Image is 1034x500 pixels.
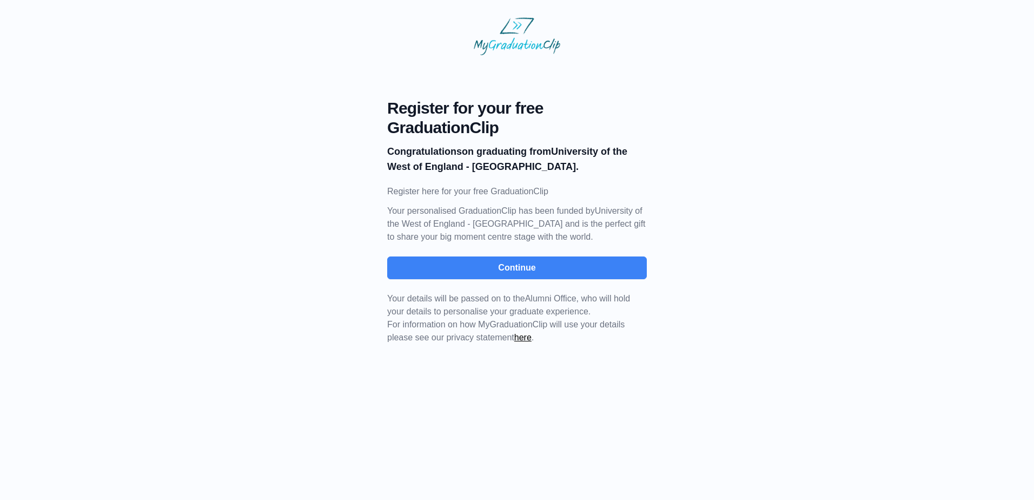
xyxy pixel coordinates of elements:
[387,205,647,244] p: Your personalised GraduationClip has been funded by University of the West of England - [GEOGRAPH...
[387,146,462,157] b: Congratulations
[387,144,647,174] p: on graduating from University of the West of England - [GEOGRAPHIC_DATA].
[387,294,630,316] span: Your details will be passed on to the , who will hold your details to personalise your graduate e...
[387,118,647,137] span: GraduationClip
[387,256,647,279] button: Continue
[387,98,647,118] span: Register for your free
[387,185,647,198] p: Register here for your free GraduationClip
[474,17,560,55] img: MyGraduationClip
[387,294,630,342] span: For information on how MyGraduationClip will use your details please see our privacy statement .
[514,333,532,342] a: here
[525,294,576,303] span: Alumni Office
